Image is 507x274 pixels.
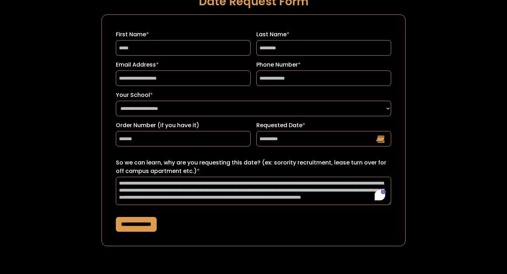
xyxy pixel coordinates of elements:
textarea: To enrich screen reader interactions, please activate Accessibility in Grammarly extension settings [116,177,391,205]
label: Email Address [116,61,251,69]
label: Your School [116,91,391,99]
label: Order Number (if you have it) [116,121,251,130]
label: So we can learn, why are you requesting this date? (ex: sorority recruitment, lease turn over for... [116,158,391,175]
label: Last Name [256,30,391,39]
label: First Name [116,30,251,39]
label: Phone Number [256,61,391,69]
form: Request a Date Form [101,14,406,246]
label: Requested Date [256,121,391,130]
